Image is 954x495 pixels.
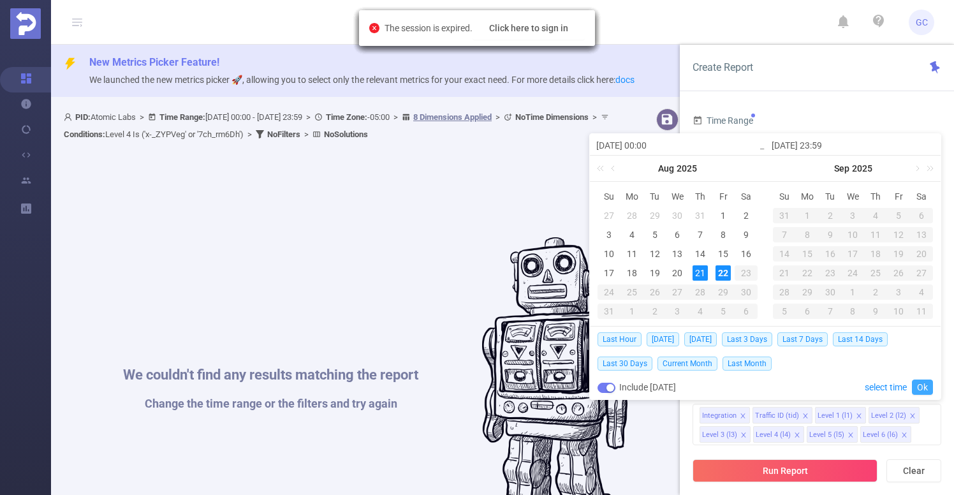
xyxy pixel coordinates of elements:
span: Su [598,191,620,202]
td: August 9, 2025 [735,225,758,244]
div: 25 [620,284,643,300]
td: September 1, 2025 [796,206,819,225]
div: 11 [864,227,887,242]
span: Tu [643,191,666,202]
div: 17 [601,265,617,281]
div: 29 [647,208,663,223]
span: > [390,112,402,122]
div: 24 [598,284,620,300]
div: 3 [601,227,617,242]
li: Level 2 (l2) [869,407,920,424]
span: Th [864,191,887,202]
td: August 19, 2025 [643,263,666,283]
div: 12 [887,227,910,242]
td: August 21, 2025 [689,263,712,283]
div: 28 [689,284,712,300]
i: icon: thunderbolt [64,57,77,70]
td: September 4, 2025 [864,206,887,225]
div: 31 [773,208,796,223]
span: Create Report [693,61,753,73]
span: Sa [910,191,933,202]
div: Level 5 (l5) [809,427,844,443]
div: 31 [693,208,708,223]
div: 31 [598,304,620,319]
input: End date [772,138,934,153]
div: 6 [735,304,758,319]
td: September 12, 2025 [887,225,910,244]
td: August 13, 2025 [666,244,689,263]
div: 9 [864,304,887,319]
td: September 3, 2025 [842,206,865,225]
span: Last 3 Days [722,332,772,346]
td: August 27, 2025 [666,283,689,302]
h1: Change the time range or the filters and try again [123,398,418,410]
td: September 4, 2025 [689,302,712,321]
td: September 5, 2025 [887,206,910,225]
td: September 17, 2025 [842,244,865,263]
div: Integration [702,408,737,424]
td: September 29, 2025 [796,283,819,302]
td: October 10, 2025 [887,302,910,321]
div: 30 [670,208,685,223]
td: September 5, 2025 [712,302,735,321]
td: July 31, 2025 [689,206,712,225]
span: Th [689,191,712,202]
td: September 18, 2025 [864,244,887,263]
td: August 8, 2025 [712,225,735,244]
td: October 4, 2025 [910,283,933,302]
div: 1 [715,208,731,223]
div: 9 [819,227,842,242]
div: 10 [887,304,910,319]
td: September 2, 2025 [643,302,666,321]
td: October 1, 2025 [842,283,865,302]
span: > [589,112,601,122]
div: 28 [624,208,640,223]
i: icon: close [909,413,916,420]
td: September 22, 2025 [796,263,819,283]
td: August 23, 2025 [735,263,758,283]
td: August 2, 2025 [735,206,758,225]
td: September 11, 2025 [864,225,887,244]
div: 5 [647,227,663,242]
li: Traffic ID (tid) [752,407,812,424]
td: September 2, 2025 [819,206,842,225]
a: docs [615,75,635,85]
td: August 28, 2025 [689,283,712,302]
div: 22 [796,265,819,281]
div: 5 [712,304,735,319]
td: October 8, 2025 [842,302,865,321]
th: Wed [842,187,865,206]
td: October 2, 2025 [864,283,887,302]
div: 6 [670,227,685,242]
a: Last year (Control + left) [594,156,611,181]
div: 18 [624,265,640,281]
div: Level 1 (l1) [818,408,853,424]
b: Time Range: [159,112,205,122]
i: icon: close [740,432,747,440]
th: Thu [864,187,887,206]
span: We launched the new metrics picker 🚀, allowing you to select only the relevant metrics for your e... [89,75,635,85]
span: > [244,129,256,139]
td: September 19, 2025 [887,244,910,263]
div: 14 [693,246,708,262]
div: 25 [864,265,887,281]
span: > [300,129,312,139]
div: 24 [842,265,865,281]
td: October 9, 2025 [864,302,887,321]
th: Mon [620,187,643,206]
th: Tue [819,187,842,206]
div: 1 [842,284,865,300]
div: 20 [910,246,933,262]
div: 28 [773,284,796,300]
td: October 6, 2025 [796,302,819,321]
div: 13 [910,227,933,242]
div: 23 [735,265,758,281]
div: 19 [647,265,663,281]
span: The session is expired. [385,23,585,33]
td: August 24, 2025 [598,283,620,302]
div: 15 [715,246,731,262]
i: icon: close [848,432,854,440]
a: Next month (PageDown) [911,156,922,181]
div: 21 [693,265,708,281]
span: New Metrics Picker Feature! [89,56,219,68]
